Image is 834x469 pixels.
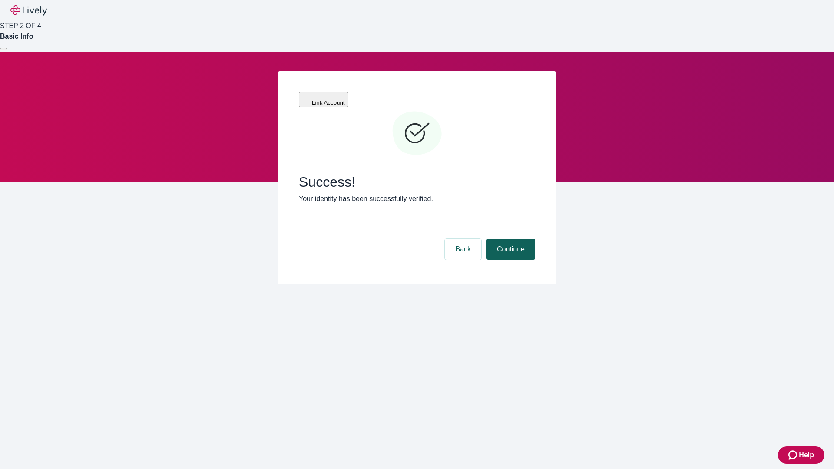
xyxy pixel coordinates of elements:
button: Link Account [299,92,348,107]
svg: Zendesk support icon [788,450,799,460]
img: Lively [10,5,47,16]
p: Your identity has been successfully verified. [299,194,535,204]
span: Success! [299,174,535,190]
svg: Checkmark icon [391,108,443,160]
button: Zendesk support iconHelp [778,446,824,464]
button: Back [445,239,481,260]
span: Help [799,450,814,460]
button: Continue [486,239,535,260]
